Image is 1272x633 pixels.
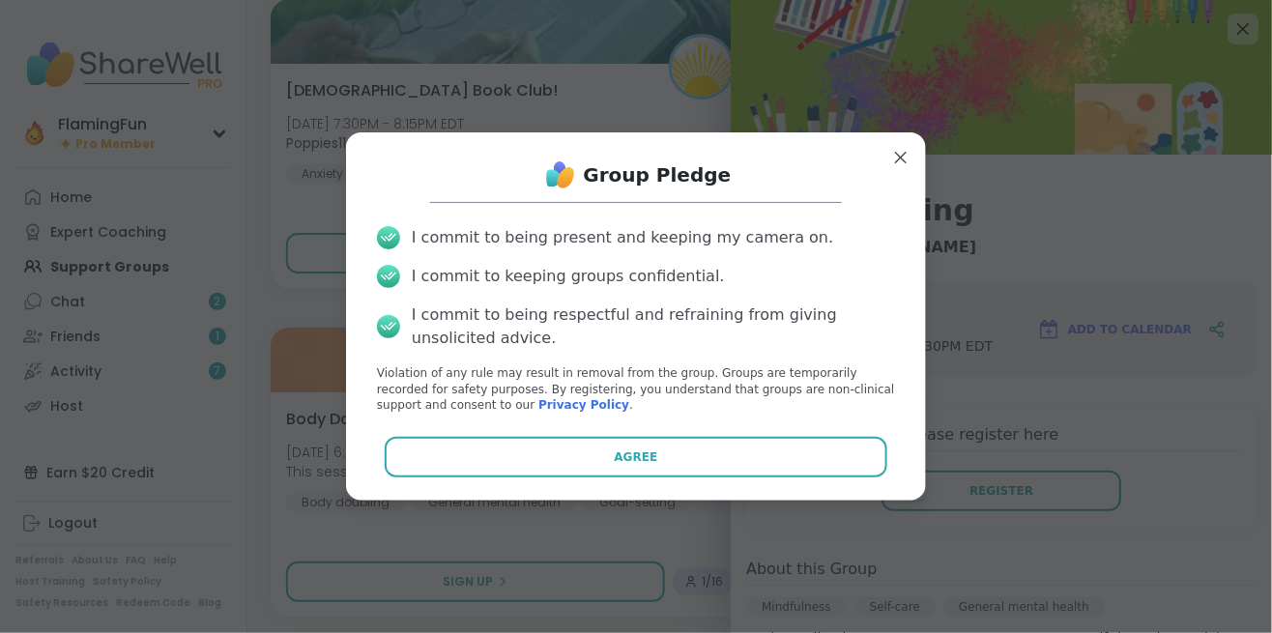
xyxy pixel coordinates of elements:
img: ShareWell Logo [541,156,580,194]
a: Privacy Policy [538,398,629,412]
div: I commit to being respectful and refraining from giving unsolicited advice. [412,303,895,350]
div: I commit to being present and keeping my camera on. [412,226,833,249]
div: I commit to keeping groups confidential. [412,265,725,288]
button: Agree [385,437,888,477]
p: Violation of any rule may result in removal from the group. Groups are temporarily recorded for s... [377,365,895,414]
span: Agree [615,448,658,466]
h1: Group Pledge [584,161,732,188]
